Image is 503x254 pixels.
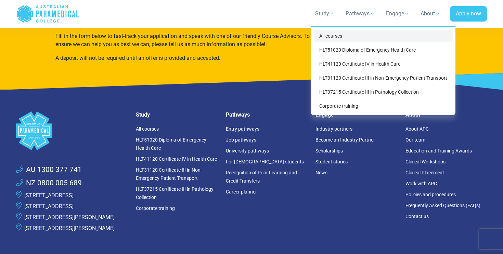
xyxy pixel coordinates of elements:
[314,58,453,70] a: HLT41120 Certificate IV in Health Care
[405,126,429,132] a: About APC
[315,148,343,153] a: Scholarships
[311,4,339,23] a: Study
[405,137,425,143] a: Our team
[405,181,437,186] a: Work with APC
[315,159,348,164] a: Student stories
[314,44,453,56] a: HLT51020 Diploma of Emergency Health Care
[405,192,456,197] a: Policies and procedures
[405,203,480,208] a: Frequently Asked Questions (FAQs)
[16,111,128,150] a: Space
[136,137,206,151] a: HLT51020 Diploma of Emergency Health Care
[450,6,487,22] a: Apply now
[136,156,217,162] a: HLT41120 Certificate IV in Health Care
[226,148,269,153] a: University pathways
[136,205,175,211] a: Corporate training
[226,170,297,184] a: Recognition of Prior Learning and Credit Transfers
[226,111,308,118] h5: Pathways
[382,4,414,23] a: Engage
[315,126,352,132] a: Industry partners
[226,159,304,164] a: For [DEMOGRAPHIC_DATA] students
[24,225,115,231] a: [STREET_ADDRESS][PERSON_NAME]
[311,26,455,115] div: Study
[315,137,375,143] a: Become an Industry Partner
[405,214,429,219] a: Contact us
[226,189,257,195] a: Career planner
[136,167,202,181] a: HLT31120 Certificate III in Non-Emergency Patient Transport
[55,32,314,49] p: Fill in the form below to fast-track your application and speak with one of our friendly Course A...
[136,126,159,132] a: All courses
[24,214,115,220] a: [STREET_ADDRESS][PERSON_NAME]
[314,30,453,42] a: All courses
[314,72,453,84] a: HLT31120 Certificate III in Non-Emergency Patient Transport
[416,4,444,23] a: About
[314,86,453,98] a: HLT37215 Certificate III in Pathology Collection
[226,137,256,143] a: Job pathways
[226,126,259,132] a: Entry pathways
[16,3,79,25] a: Australian Paramedical College
[16,178,82,189] a: NZ 0800 005 689
[341,4,379,23] a: Pathways
[405,148,472,153] a: Education and Training Awards
[405,170,444,175] a: Clinical Placement
[136,111,218,118] h5: Study
[314,100,453,112] a: Corporate training
[315,170,327,175] a: News
[55,54,314,62] p: A deposit will not be required until an offer is provided and accepted.
[136,186,214,200] a: HLT37215 Certificate III in Pathology Collection
[24,203,74,210] a: [STREET_ADDRESS]
[16,164,82,175] a: AU 1300 377 741
[24,192,74,199] a: [STREET_ADDRESS]
[405,159,446,164] a: Clinical Workshops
